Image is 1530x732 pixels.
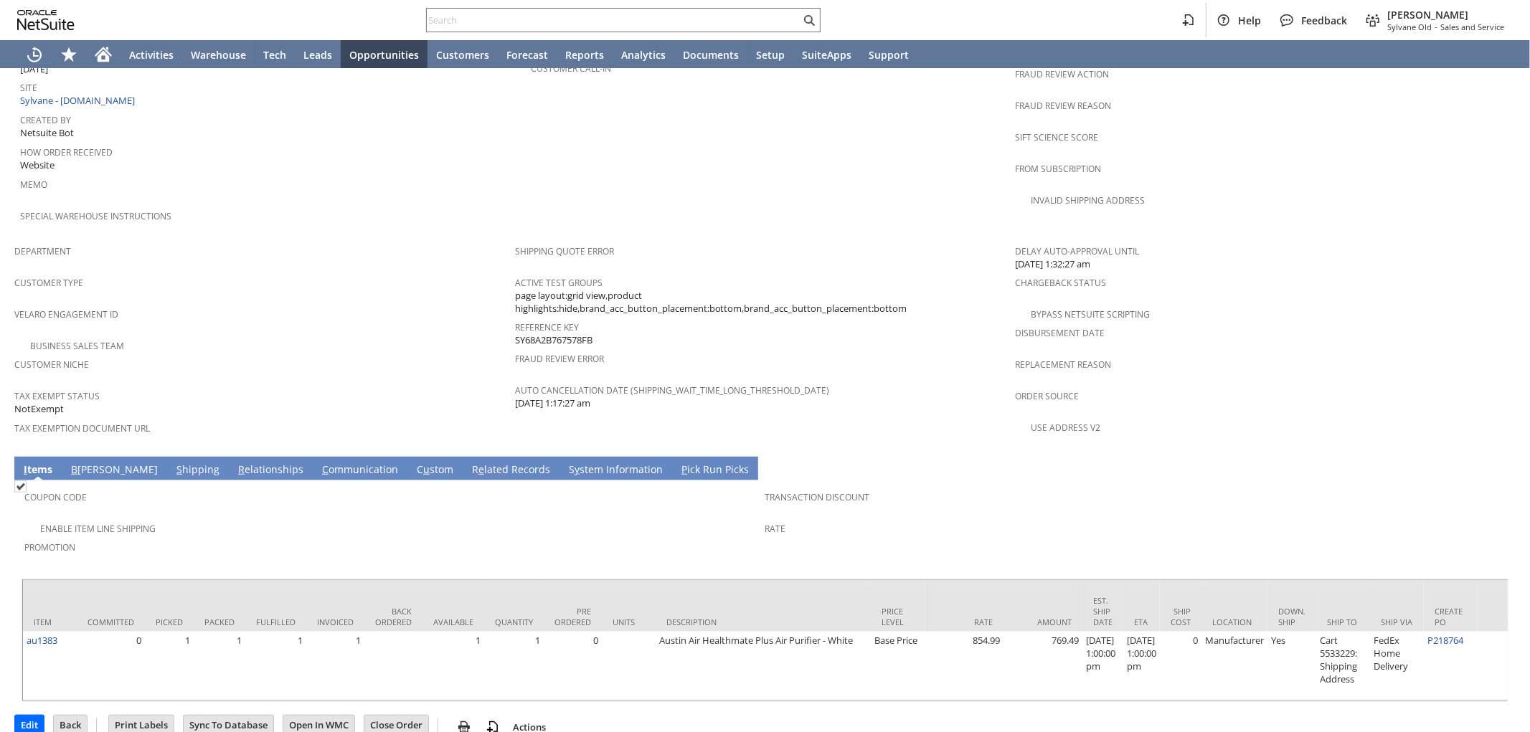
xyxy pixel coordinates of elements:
[681,462,687,476] span: P
[802,48,851,62] span: SuiteApps
[515,396,590,410] span: [DATE] 1:17:27 am
[423,462,430,476] span: u
[245,632,306,700] td: 1
[515,245,614,257] a: Shipping Quote Error
[20,94,138,107] a: Sylvane - [DOMAIN_NAME]
[656,632,871,700] td: Austin Air Healthmate Plus Air Purifier - White
[1015,68,1109,80] a: Fraud Review Action
[428,40,498,69] a: Customers
[295,40,341,69] a: Leads
[1015,257,1090,271] span: [DATE] 1:32:27 am
[1015,100,1111,112] a: Fraud Review Reason
[674,40,747,69] a: Documents
[557,40,613,69] a: Reports
[1238,14,1261,27] span: Help
[67,462,161,478] a: B[PERSON_NAME]
[1427,634,1463,647] a: P218764
[1278,606,1305,627] div: Down. Ship
[238,462,245,476] span: R
[1004,632,1082,700] td: 769.49
[191,48,246,62] span: Warehouse
[86,40,121,69] a: Home
[1015,245,1139,257] a: Delay Auto-Approval Until
[24,541,75,553] a: Promotion
[375,606,412,627] div: Back Ordered
[1031,422,1100,434] a: Use Address V2
[613,617,645,627] div: Units
[765,491,870,503] a: Transaction Discount
[71,462,77,476] span: B
[14,402,64,416] span: NotExempt
[156,617,183,627] div: Picked
[565,462,666,478] a: System Information
[869,48,909,62] span: Support
[506,48,548,62] span: Forecast
[1015,163,1101,175] a: From Subscription
[860,40,917,69] a: Support
[303,48,332,62] span: Leads
[1123,632,1160,700] td: [DATE] 1:00:00 pm
[1171,606,1191,627] div: Ship Cost
[145,632,194,700] td: 1
[1160,632,1201,700] td: 0
[341,40,428,69] a: Opportunities
[1301,14,1347,27] span: Feedback
[14,422,150,434] a: Tax Exemption Document URL
[1440,22,1504,32] span: Sales and Service
[34,617,66,627] div: Item
[349,48,419,62] span: Opportunities
[14,480,27,493] img: Checked
[515,333,592,347] span: SY68A2B767578FB
[433,617,473,627] div: Available
[1370,632,1424,700] td: FedEx Home Delivery
[554,606,591,627] div: Pre Ordered
[204,617,235,627] div: Packed
[678,462,752,478] a: Pick Run Picks
[24,491,87,503] a: Coupon Code
[52,40,86,69] div: Shortcuts
[413,462,457,478] a: Custom
[30,340,124,352] a: Business Sales Team
[683,48,739,62] span: Documents
[1316,632,1370,700] td: Cart 5533229: Shipping Address
[484,632,544,700] td: 1
[747,40,793,69] a: Setup
[20,146,113,158] a: How Order Received
[1015,358,1111,371] a: Replacement reason
[666,617,860,627] div: Description
[26,46,43,63] svg: Recent Records
[935,617,993,627] div: Rate
[575,462,580,476] span: y
[495,617,533,627] div: Quantity
[613,40,674,69] a: Analytics
[468,462,554,478] a: Related Records
[17,10,75,30] svg: logo
[1015,131,1098,143] a: Sift Science Score
[515,384,830,396] a: Auto Cancellation Date (shipping_wait_time_long_threshold_date)
[256,617,296,627] div: Fulfilled
[871,632,925,700] td: Base Price
[1134,617,1149,627] div: ETA
[14,390,100,402] a: Tax Exempt Status
[121,40,182,69] a: Activities
[1490,460,1507,477] a: Unrolled view on
[20,179,47,191] a: Memo
[176,462,182,476] span: S
[60,46,77,63] svg: Shortcuts
[1201,632,1267,700] td: Manufacturer
[882,606,914,627] div: Price Level
[925,632,1004,700] td: 854.99
[478,462,484,476] span: e
[1327,617,1359,627] div: Ship To
[515,277,603,289] a: Active Test Groups
[498,40,557,69] a: Forecast
[20,82,37,94] a: Site
[235,462,307,478] a: Relationships
[77,632,145,700] td: 0
[1381,617,1413,627] div: Ship Via
[1031,194,1145,206] a: Invalid Shipping Address
[88,617,134,627] div: Committed
[27,634,57,647] a: au1383
[20,210,171,222] a: Special Warehouse Instructions
[422,632,484,700] td: 1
